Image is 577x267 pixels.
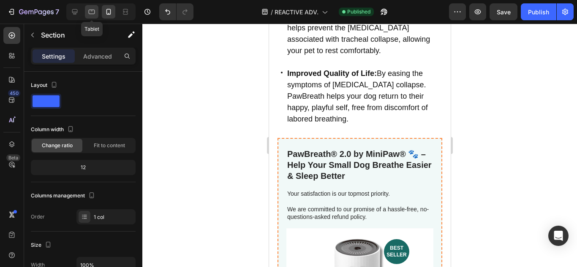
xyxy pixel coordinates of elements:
[41,30,110,40] p: Section
[94,213,133,221] div: 1 col
[55,7,59,17] p: 7
[6,154,20,161] div: Beta
[31,190,97,202] div: Columns management
[3,3,63,20] button: 7
[490,3,517,20] button: Save
[31,213,45,221] div: Order
[159,3,193,20] div: Undo/Redo
[94,142,125,149] span: Fit to content
[269,24,451,267] iframe: Design area
[347,8,370,16] span: Published
[31,124,76,135] div: Column width
[548,226,569,246] div: Open Intercom Messenger
[31,240,53,251] div: Size
[497,8,511,16] span: Save
[271,8,273,16] span: /
[33,162,134,173] div: 12
[42,142,73,149] span: Change ratio
[83,52,112,61] p: Advanced
[275,8,318,16] span: REACTIVE ADV.
[528,8,549,16] div: Publish
[8,90,20,97] div: 450
[521,3,556,20] button: Publish
[42,52,65,61] p: Settings
[31,80,59,91] div: Layout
